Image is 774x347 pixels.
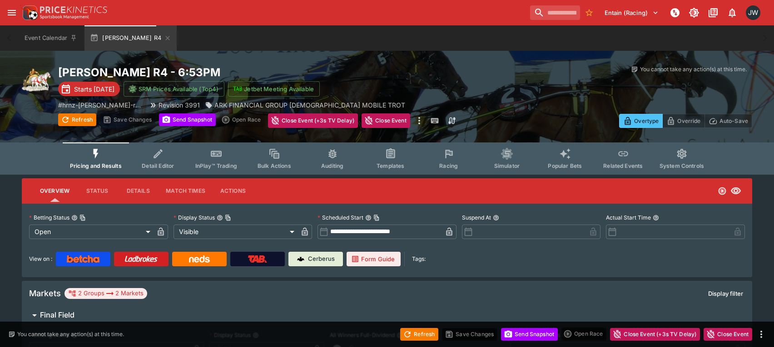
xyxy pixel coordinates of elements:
[704,328,752,341] button: Close Event
[321,162,343,169] span: Auditing
[619,114,663,128] button: Overtype
[58,65,405,79] h2: Copy To Clipboard
[743,3,763,23] button: Jayden Wyke
[373,215,380,221] button: Copy To Clipboard
[205,100,405,110] div: ARK FINANCIAL GROUP 2YO MOBILE TROT
[67,255,99,263] img: Betcha
[68,288,144,299] div: 2 Groups 2 Markets
[501,328,558,341] button: Send Snapshot
[29,288,61,298] h5: Markets
[347,252,401,266] a: Form Guide
[124,81,224,97] button: SRM Prices Available (Top4)
[71,215,78,221] button: Betting StatusCopy To Clipboard
[159,113,216,126] button: Send Snapshot
[377,162,404,169] span: Templates
[63,142,711,175] div: Event type filters
[29,214,69,221] p: Betting Status
[159,100,200,110] p: Revision 3991
[20,4,38,22] img: PriceKinetics Logo
[217,215,223,221] button: Display StatusCopy To Clipboard
[606,214,651,221] p: Actual Start Time
[703,286,749,301] button: Display filter
[22,65,51,94] img: harness_racing.png
[308,254,335,264] p: Cerberus
[22,306,752,324] button: Final Field
[730,186,741,196] svg: Visible
[677,116,700,126] p: Override
[40,6,107,13] img: PriceKinetics
[530,5,580,20] input: search
[414,113,425,128] button: more
[667,5,683,21] button: NOT Connected to PK
[70,162,122,169] span: Pricing and Results
[58,100,144,110] p: Copy To Clipboard
[365,215,372,221] button: Scheduled StartCopy To Clipboard
[159,180,213,202] button: Match Times
[174,214,215,221] p: Display Status
[74,84,114,94] p: Starts [DATE]
[640,65,747,73] p: You cannot take any action(s) at this time.
[462,214,491,221] p: Suspend At
[4,5,20,21] button: open drawer
[318,214,363,221] p: Scheduled Start
[610,328,700,341] button: Close Event (+3s TV Delay)
[756,329,767,340] button: more
[494,162,520,169] span: Simulator
[58,113,96,126] button: Refresh
[268,113,358,128] button: Close Event (+3s TV Delay)
[724,5,740,21] button: Notifications
[195,162,237,169] span: InPlay™ Trading
[19,25,83,51] button: Event Calendar
[603,162,643,169] span: Related Events
[214,100,405,110] p: ARK FINANCIAL GROUP [DEMOGRAPHIC_DATA] MOBILE TROT
[634,116,659,126] p: Overtype
[439,162,458,169] span: Racing
[219,113,264,126] div: split button
[493,215,499,221] button: Suspend At
[248,255,267,263] img: TabNZ
[29,225,154,239] div: Open
[561,327,606,340] div: split button
[288,252,343,266] a: Cerberus
[77,180,118,202] button: Status
[653,215,659,221] button: Actual Start Time
[705,5,721,21] button: Documentation
[548,162,582,169] span: Popular Bets
[297,255,304,263] img: Cerberus
[174,225,298,239] div: Visible
[228,81,320,97] button: Jetbet Meeting Available
[718,186,727,195] svg: Open
[705,114,752,128] button: Auto-Save
[124,255,158,263] img: Ladbrokes
[400,328,438,341] button: Refresh
[233,84,242,93] img: jetbet-logo.svg
[660,162,704,169] span: System Controls
[79,215,86,221] button: Copy To Clipboard
[142,162,174,169] span: Detail Editor
[619,114,752,128] div: Start From
[213,180,253,202] button: Actions
[40,15,89,19] img: Sportsbook Management
[17,330,124,338] p: You cannot take any action(s) at this time.
[412,252,426,266] label: Tags:
[662,114,705,128] button: Override
[582,5,596,20] button: No Bookmarks
[118,180,159,202] button: Details
[40,310,74,320] h6: Final Field
[746,5,760,20] div: Jayden Wyke
[84,25,177,51] button: [PERSON_NAME] R4
[362,113,410,128] button: Close Event
[258,162,291,169] span: Bulk Actions
[719,116,748,126] p: Auto-Save
[686,5,702,21] button: Toggle light/dark mode
[225,215,231,221] button: Copy To Clipboard
[599,5,664,20] button: Select Tenant
[189,255,209,263] img: Neds
[33,180,77,202] button: Overview
[29,252,52,266] label: View on :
